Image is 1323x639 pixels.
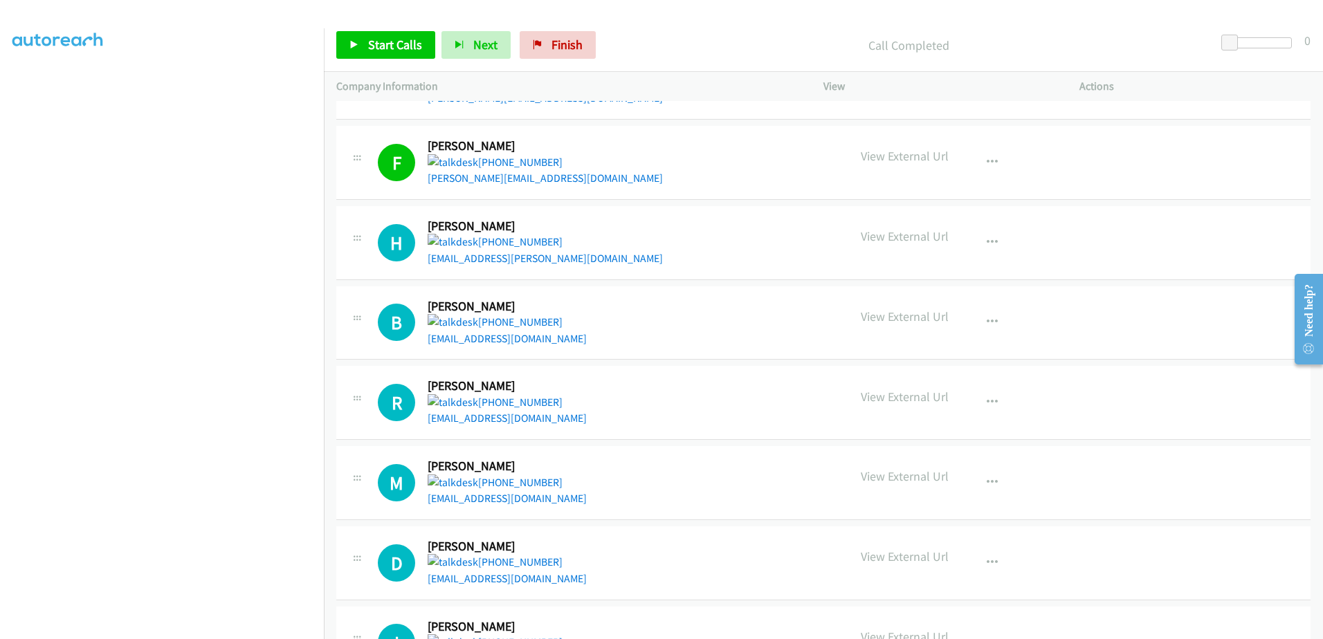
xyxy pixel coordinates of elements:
[823,78,1055,95] p: View
[428,555,563,568] a: [PHONE_NUMBER]
[336,78,799,95] p: Company Information
[428,476,563,489] a: [PHONE_NUMBER]
[428,378,585,394] h2: [PERSON_NAME]
[428,156,563,169] a: [PHONE_NUMBER]
[428,539,585,555] h2: [PERSON_NAME]
[428,411,587,425] a: [EMAIL_ADDRESS][DOMAIN_NAME]
[378,464,415,501] div: The call is yet to be attempted
[861,467,949,485] p: View External Url
[428,172,663,185] a: [PERSON_NAME][EMAIL_ADDRESS][DOMAIN_NAME]
[368,37,422,53] span: Start Calls
[1079,78,1311,95] p: Actions
[861,227,949,246] p: View External Url
[428,154,478,171] img: talkdesk
[861,547,949,566] p: View External Url
[473,37,498,53] span: Next
[428,234,478,250] img: talkdesk
[428,396,563,409] a: [PHONE_NUMBER]
[428,459,585,474] h2: [PERSON_NAME]
[378,384,415,421] h1: R
[428,315,563,328] a: [PHONE_NUMBER]
[428,492,587,505] a: [EMAIL_ADDRESS][DOMAIN_NAME]
[428,219,585,234] h2: [PERSON_NAME]
[428,314,478,331] img: talkdesk
[378,544,415,582] div: The call is yet to be attempted
[428,299,585,315] h2: [PERSON_NAME]
[520,31,596,59] a: Finish
[1228,37,1292,48] div: Delay between calls (in seconds)
[441,31,511,59] button: Next
[861,307,949,326] p: View External Url
[861,387,949,406] p: View External Url
[428,572,587,585] a: [EMAIL_ADDRESS][DOMAIN_NAME]
[428,394,478,411] img: talkdesk
[378,544,415,582] h1: D
[1304,31,1311,50] div: 0
[378,144,415,181] h1: F
[378,464,415,501] h1: M
[336,31,435,59] a: Start Calls
[428,332,587,345] a: [EMAIL_ADDRESS][DOMAIN_NAME]
[1283,264,1323,374] iframe: Resource Center
[614,36,1203,55] p: Call Completed
[861,147,949,165] p: View External Url
[428,474,478,491] img: talkdesk
[428,554,478,571] img: talkdesk
[428,252,663,265] a: [EMAIL_ADDRESS][PERSON_NAME][DOMAIN_NAME]
[378,224,415,261] h1: H
[428,619,585,635] h2: [PERSON_NAME]
[378,304,415,341] h1: B
[428,138,585,154] h2: [PERSON_NAME]
[551,37,583,53] span: Finish
[428,235,563,248] a: [PHONE_NUMBER]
